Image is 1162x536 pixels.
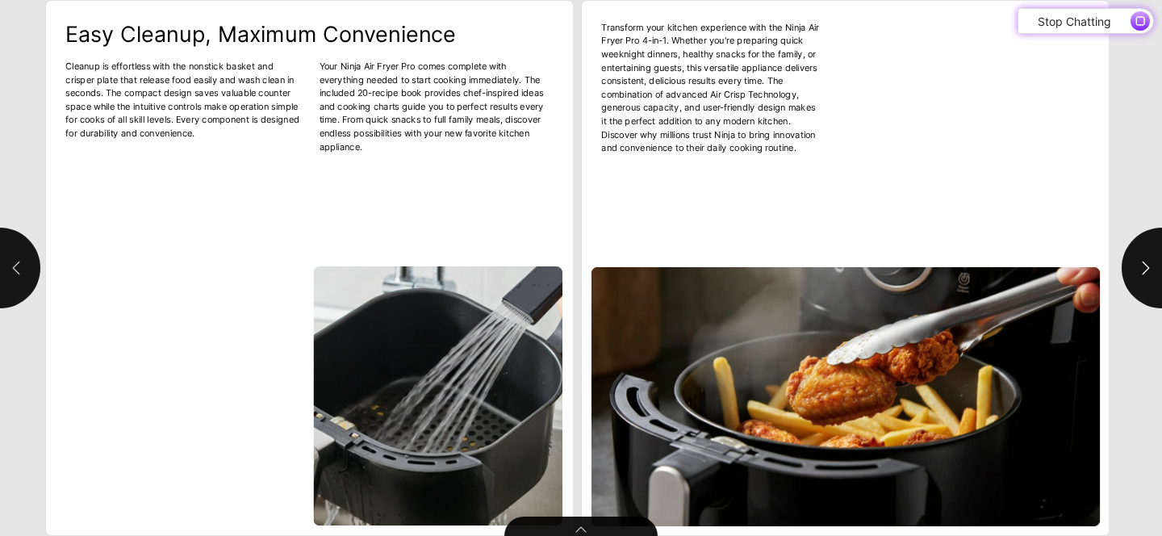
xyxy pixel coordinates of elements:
div: Slideshow [56,266,305,526]
span: Your Ninja Air Fryer Pro comes complete with everything needed to start cooking immediately. The ... [320,59,554,153]
div: Slideshow [840,10,1099,258]
button: Stop Chatting [1018,8,1154,34]
span: Stop Chatting [1038,15,1111,28]
span: Cleanup is effortless with the nonstick basket and crisper plate that release food easily and was... [65,59,299,139]
h2: Easy Cleanup, Maximum Convenience [65,20,554,49]
span: Transform your kitchen experience with the Ninja Air Fryer Pro 4-in-1. Whether you're preparing q... [601,20,820,154]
